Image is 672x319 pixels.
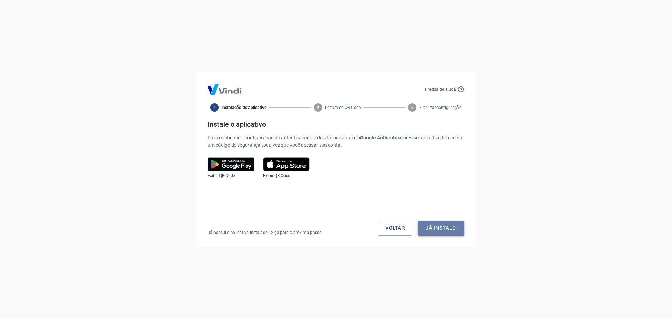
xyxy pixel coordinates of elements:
button: Já instalei [418,221,464,235]
span: Instalação do aplicativo [222,104,267,111]
h4: Instale o aplicativo [208,120,464,129]
text: 2 [317,105,319,110]
img: play [263,157,310,171]
text: 1 [213,105,216,110]
b: Google Authenticator. [360,135,409,140]
img: google play [208,157,254,171]
p: Precisa de ajuda [425,86,456,92]
img: Logo Vind [208,84,241,95]
a: Exibir QR Code [208,173,235,178]
span: Leitura do QR Code [325,104,361,111]
p: Já possui o aplicativo instalado? Siga para o próximo passo. [208,229,323,236]
span: Finalizar configuração [419,104,462,111]
a: Voltar [378,221,413,235]
p: Para continuar a configuração da autenticação de dois fatores, baixe o Esse aplicativo fornecerá ... [208,134,464,149]
a: Exibir QR Code [263,173,290,178]
text: 3 [411,105,413,110]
